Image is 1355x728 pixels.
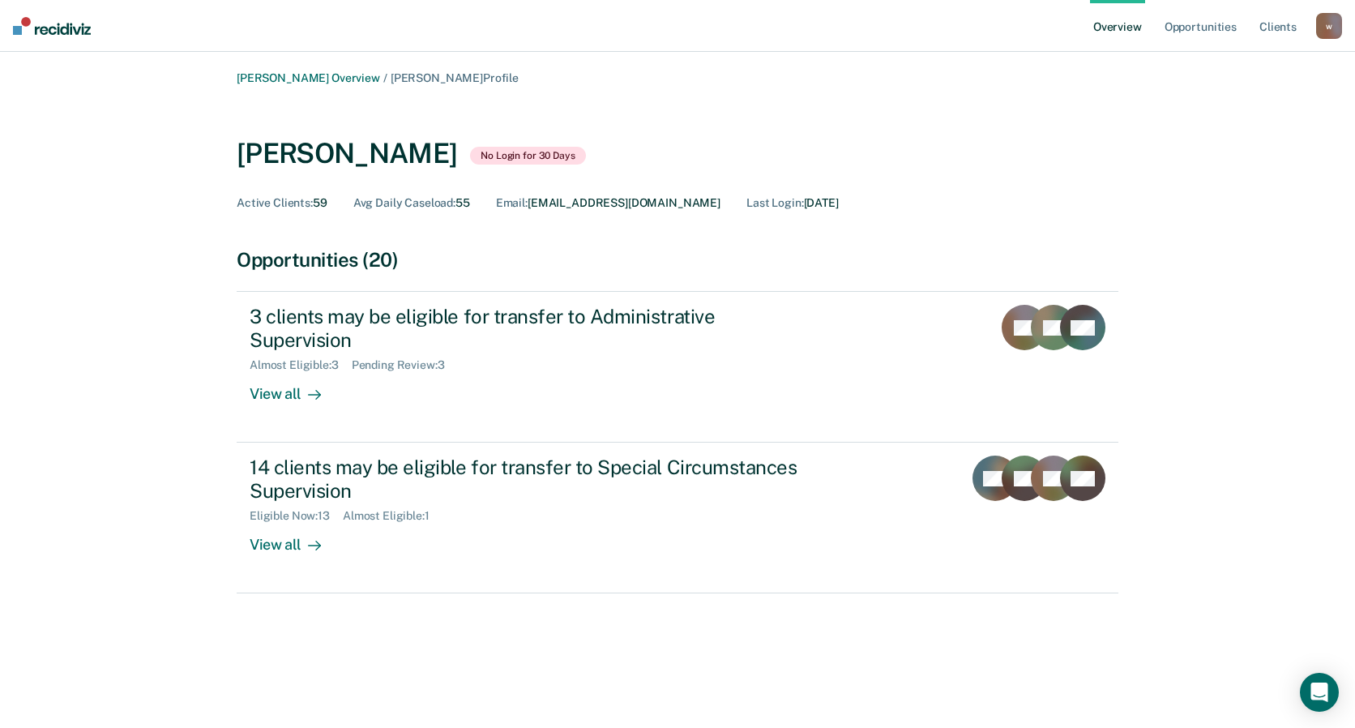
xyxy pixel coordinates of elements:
span: Email : [496,196,528,209]
span: [PERSON_NAME] Profile [391,71,519,84]
div: Open Intercom Messenger [1300,673,1339,712]
span: Last Login : [746,196,803,209]
a: [PERSON_NAME] Overview [237,71,380,84]
div: [DATE] [746,196,839,210]
div: 3 clients may be eligible for transfer to Administrative Supervision [250,305,819,352]
span: / [380,71,391,84]
div: 14 clients may be eligible for transfer to Special Circumstances Supervision [250,456,819,503]
div: Almost Eligible : 1 [343,509,442,523]
div: Pending Review : 3 [352,358,458,372]
div: [PERSON_NAME] [237,137,457,170]
div: Almost Eligible : 3 [250,358,352,372]
button: w [1316,13,1342,39]
div: [EMAIL_ADDRESS][DOMAIN_NAME] [496,196,720,210]
img: Recidiviz [13,17,91,35]
div: 59 [237,196,327,210]
div: Eligible Now : 13 [250,509,343,523]
div: Opportunities (20) [237,248,1118,272]
span: Avg Daily Caseload : [353,196,455,209]
a: 14 clients may be eligible for transfer to Special Circumstances SupervisionEligible Now:13Almost... [237,443,1118,593]
div: View all [250,372,340,404]
span: Active Clients : [237,196,313,209]
div: 55 [353,196,470,210]
span: No Login for 30 Days [470,147,586,165]
div: View all [250,523,340,555]
a: 3 clients may be eligible for transfer to Administrative SupervisionAlmost Eligible:3Pending Revi... [237,291,1118,443]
